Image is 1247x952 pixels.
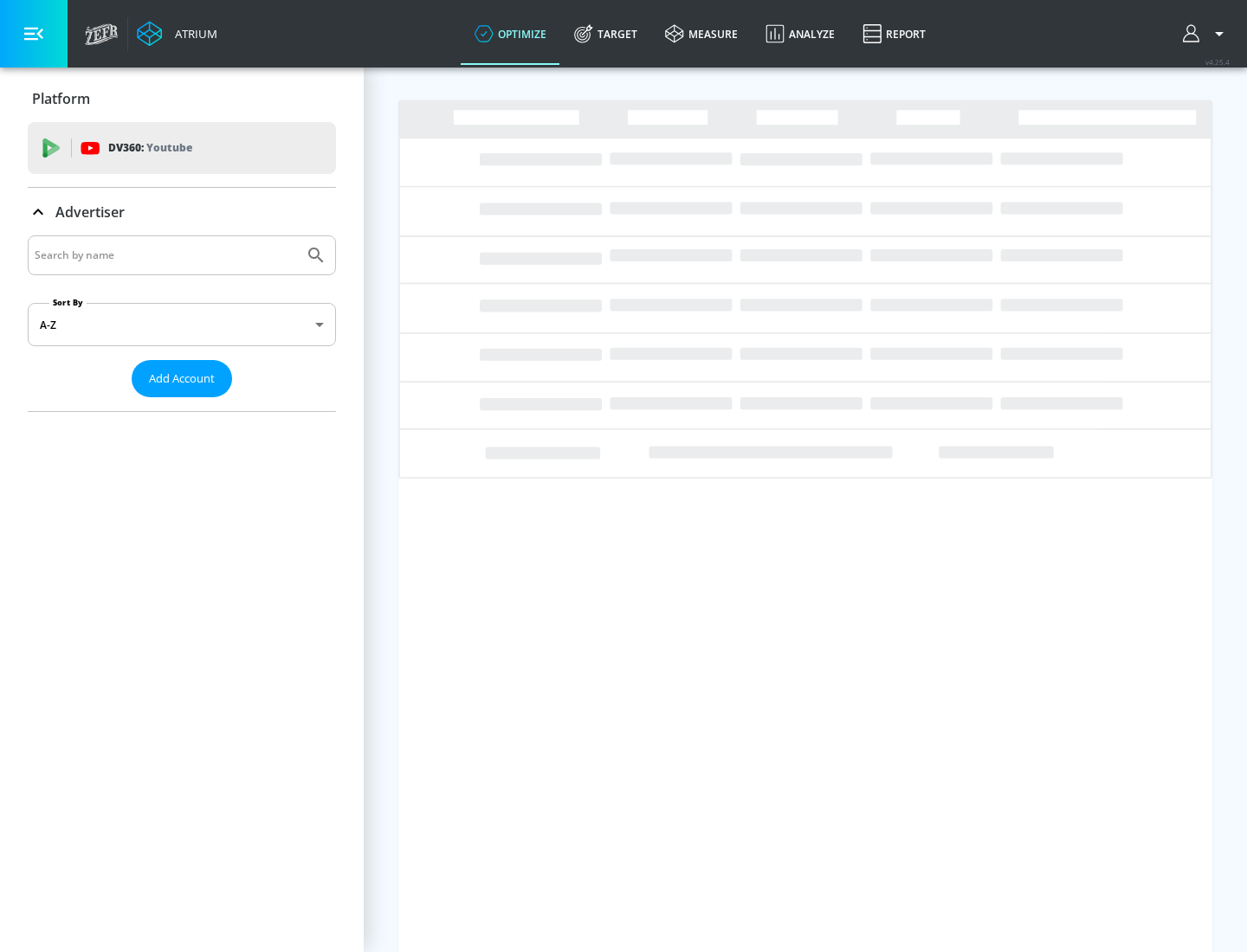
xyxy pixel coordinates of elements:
a: measure [651,3,752,65]
button: Add Account [132,360,232,397]
div: Atrium [168,26,217,42]
nav: list of Advertiser [28,397,336,411]
span: v 4.25.4 [1205,57,1230,67]
a: Target [560,3,651,65]
span: Add Account [149,369,215,389]
div: A-Z [28,303,336,346]
div: Platform [28,74,336,123]
input: Search by name [35,244,297,267]
p: Platform [32,89,90,108]
div: Advertiser [28,188,336,236]
p: Advertiser [55,203,125,222]
a: optimize [461,3,560,65]
p: Youtube [146,138,192,157]
p: DV360: [108,138,192,158]
div: Advertiser [28,235,336,411]
a: Report [849,3,940,65]
a: Atrium [137,21,217,47]
div: DV360: Youtube [28,122,336,174]
a: Analyze [752,3,849,65]
label: Sort By [49,297,87,308]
